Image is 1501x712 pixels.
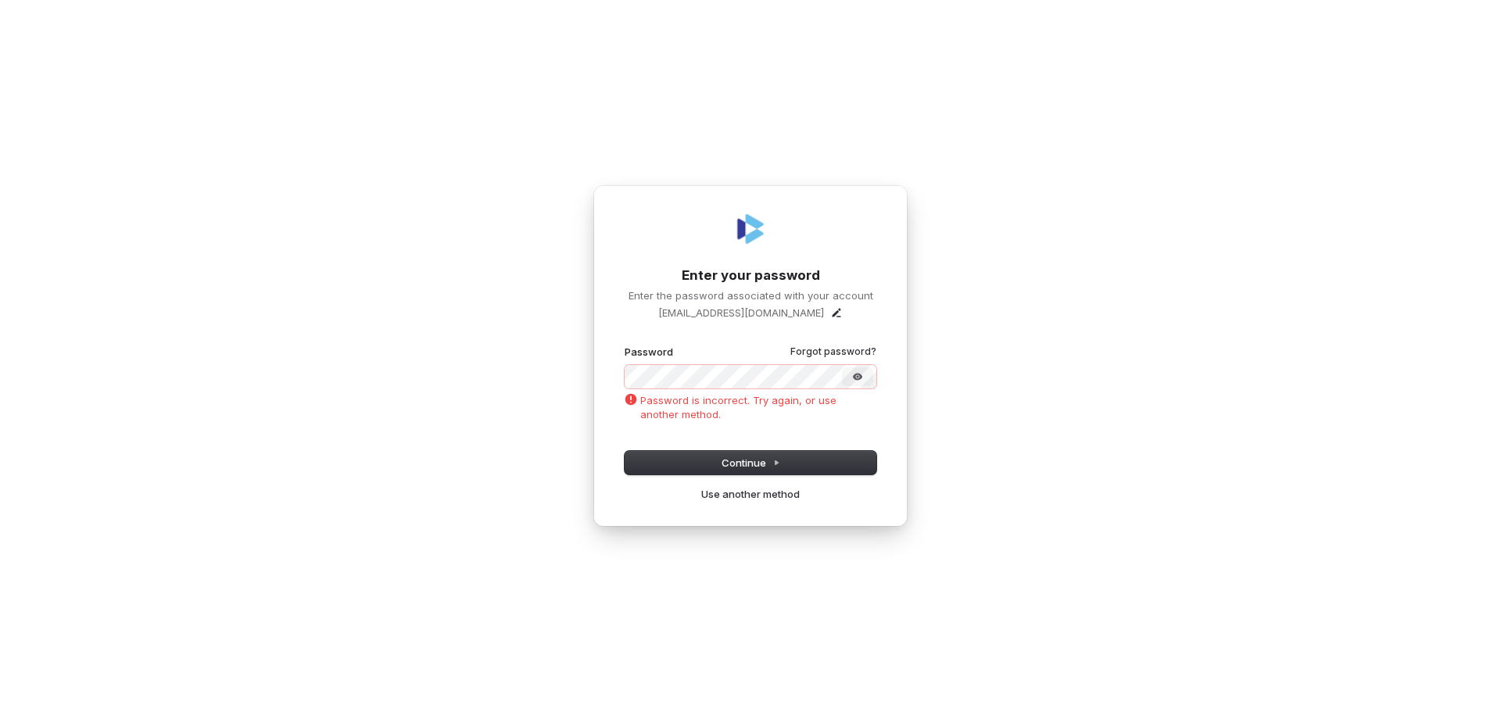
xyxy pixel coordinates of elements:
[625,267,876,285] h1: Enter your password
[625,393,876,421] p: Password is incorrect. Try again, or use another method.
[625,288,876,302] p: Enter the password associated with your account
[790,345,876,358] a: Forgot password?
[625,451,876,474] button: Continue
[830,306,843,319] button: Edit
[701,487,800,501] a: Use another method
[732,210,769,248] img: Coverbase
[842,367,873,386] button: Show password
[722,456,780,470] span: Continue
[625,345,673,359] label: Password
[658,306,824,320] p: [EMAIL_ADDRESS][DOMAIN_NAME]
